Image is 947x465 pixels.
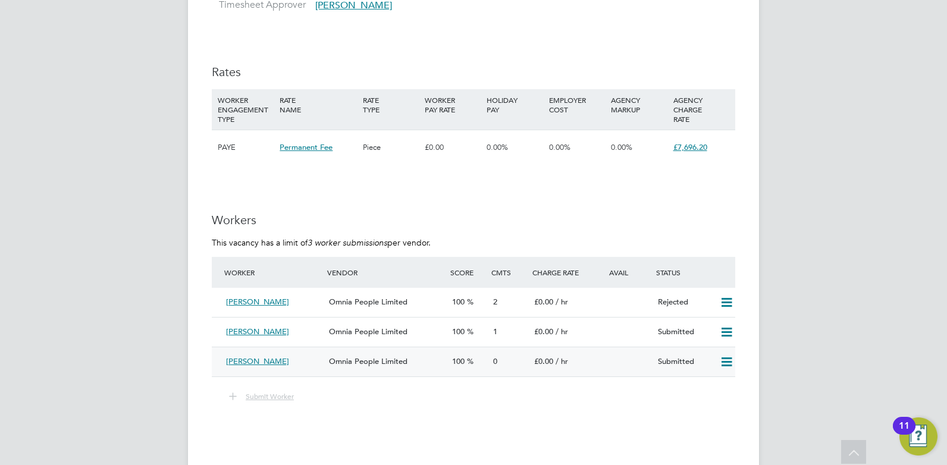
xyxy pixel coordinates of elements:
span: [PERSON_NAME] [226,326,289,337]
span: Submit Worker [246,391,294,401]
span: 0 [493,356,497,366]
div: Cmts [488,262,529,283]
div: 11 [899,426,910,441]
div: EMPLOYER COST [546,89,608,120]
div: Score [447,262,488,283]
span: / hr [556,326,568,337]
span: Omnia People Limited [329,297,407,307]
span: £7,696.20 [673,142,707,152]
span: / hr [556,297,568,307]
div: Rejected [653,293,715,312]
div: PAYE [215,130,277,165]
span: [PERSON_NAME] [226,356,289,366]
div: AGENCY MARKUP [608,89,670,120]
span: 100 [452,356,465,366]
button: Open Resource Center, 11 new notifications [899,417,937,455]
div: RATE NAME [277,89,359,120]
span: £0.00 [534,356,553,366]
span: £0.00 [534,326,553,337]
span: 0.00% [487,142,508,152]
button: Submit Worker [221,389,303,404]
div: Avail [591,262,653,283]
span: 0.00% [611,142,632,152]
p: This vacancy has a limit of per vendor. [212,237,735,248]
span: Omnia People Limited [329,356,407,366]
span: 100 [452,326,465,337]
span: 100 [452,297,465,307]
div: Status [653,262,735,283]
em: 3 worker submissions [308,237,387,248]
div: Charge Rate [529,262,591,283]
span: [PERSON_NAME] [226,297,289,307]
div: WORKER ENGAGEMENT TYPE [215,89,277,130]
div: RATE TYPE [360,89,422,120]
span: 0.00% [549,142,570,152]
h3: Workers [212,212,735,228]
div: Submitted [653,322,715,342]
span: Permanent Fee [280,142,333,152]
span: / hr [556,356,568,366]
div: AGENCY CHARGE RATE [670,89,732,130]
h3: Rates [212,64,735,80]
span: 1 [493,326,497,337]
div: WORKER PAY RATE [422,89,484,120]
div: Submitted [653,352,715,372]
div: £0.00 [422,130,484,165]
span: Omnia People Limited [329,326,407,337]
div: Worker [221,262,324,283]
div: Piece [360,130,422,165]
span: 2 [493,297,497,307]
div: HOLIDAY PAY [484,89,545,120]
span: £0.00 [534,297,553,307]
div: Vendor [324,262,447,283]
